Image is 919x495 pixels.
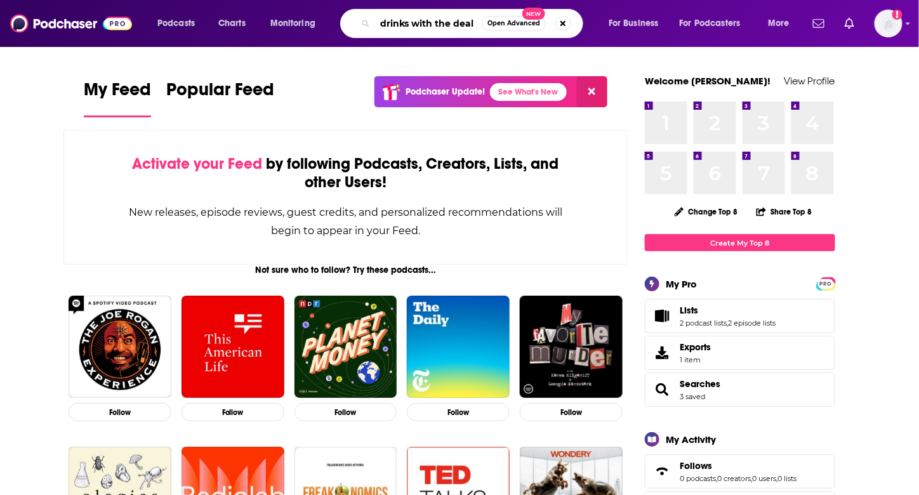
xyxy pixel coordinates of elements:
span: Exports [680,341,711,353]
span: , [727,319,728,327]
span: New [522,8,545,20]
span: Activate your Feed [132,154,262,173]
a: 2 episode lists [728,319,776,327]
a: 0 lists [777,474,797,483]
span: 1 item [680,355,711,364]
a: Searches [680,378,720,390]
span: My Feed [84,79,151,108]
a: Create My Top 8 [645,234,835,251]
span: Podcasts [157,15,195,32]
span: , [716,474,717,483]
a: Exports [645,336,835,370]
button: Share Top 8 [756,199,813,224]
div: Search podcasts, credits, & more... [352,9,595,38]
a: 0 users [752,474,776,483]
div: Not sure who to follow? Try these podcasts... [63,265,628,275]
span: For Business [609,15,659,32]
img: Planet Money [294,296,397,399]
span: For Podcasters [680,15,741,32]
span: Logged in as nbaderrubenstein [875,10,902,37]
button: Follow [182,403,284,421]
a: See What's New [490,83,567,101]
div: My Pro [666,278,697,290]
a: Lists [649,307,675,325]
a: Follows [649,463,675,480]
button: open menu [671,13,759,34]
a: Lists [680,305,776,316]
a: Charts [210,13,253,34]
a: 0 creators [717,474,751,483]
span: Lists [680,305,698,316]
a: Searches [649,381,675,399]
a: 3 saved [680,392,705,401]
span: Charts [218,15,246,32]
a: View Profile [784,75,835,87]
span: PRO [818,279,833,289]
button: Follow [294,403,397,421]
button: Open AdvancedNew [482,16,546,31]
img: The Daily [407,296,510,399]
span: Exports [649,344,675,362]
button: Change Top 8 [667,204,746,220]
a: Popular Feed [166,79,274,117]
a: PRO [818,279,833,288]
img: This American Life [182,296,284,399]
span: Lists [645,299,835,333]
a: Show notifications dropdown [808,13,830,34]
a: My Feed [84,79,151,117]
a: 0 podcasts [680,474,716,483]
span: Follows [680,460,712,472]
button: Follow [407,403,510,421]
button: open menu [261,13,332,34]
a: 2 podcast lists [680,319,727,327]
img: The Joe Rogan Experience [69,296,171,399]
input: Search podcasts, credits, & more... [375,13,482,34]
button: Follow [520,403,623,421]
a: Show notifications dropdown [840,13,859,34]
button: Follow [69,403,171,421]
div: New releases, episode reviews, guest credits, and personalized recommendations will begin to appe... [128,203,564,240]
img: User Profile [875,10,902,37]
a: Follows [680,460,797,472]
svg: Add a profile image [892,10,902,20]
button: open menu [600,13,675,34]
span: More [768,15,790,32]
div: by following Podcasts, Creators, Lists, and other Users! [128,155,564,192]
div: My Activity [666,433,716,445]
p: Podchaser Update! [406,86,485,97]
a: Welcome [PERSON_NAME]! [645,75,770,87]
span: Popular Feed [166,79,274,108]
span: , [776,474,777,483]
button: open menu [149,13,211,34]
img: Podchaser - Follow, Share and Rate Podcasts [10,11,132,36]
button: open menu [759,13,805,34]
span: Searches [645,373,835,407]
button: Show profile menu [875,10,902,37]
span: , [751,474,752,483]
img: My Favorite Murder with Karen Kilgariff and Georgia Hardstark [520,296,623,399]
span: Follows [645,454,835,489]
span: Open Advanced [487,20,540,27]
span: Monitoring [270,15,315,32]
